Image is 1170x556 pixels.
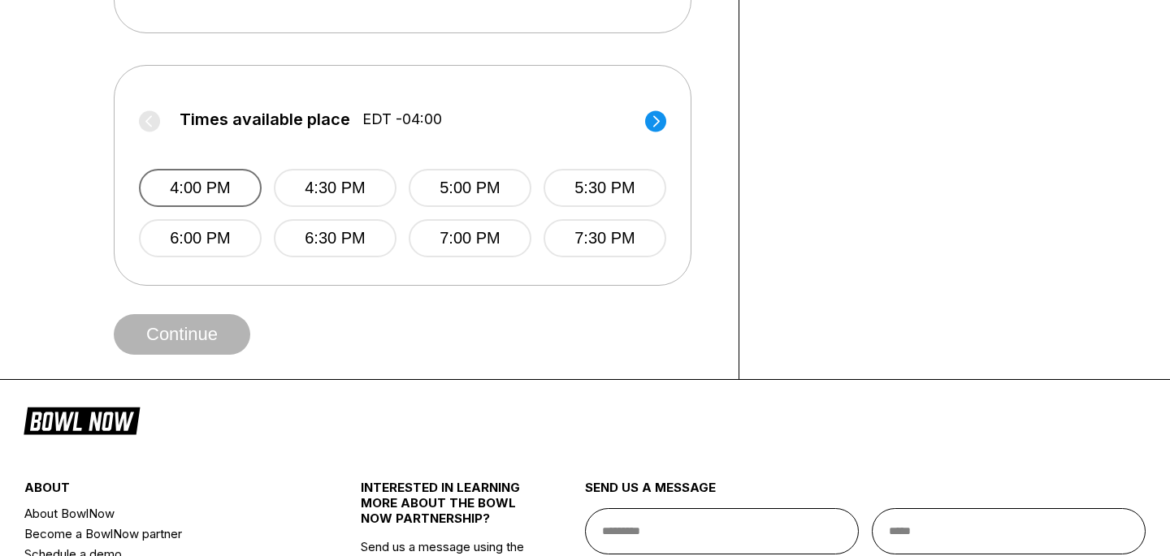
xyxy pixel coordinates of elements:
button: 4:30 PM [274,169,396,207]
button: 5:30 PM [544,169,666,207]
a: Become a BowlNow partner [24,524,305,544]
span: EDT -04:00 [362,110,442,128]
button: 6:30 PM [274,219,396,257]
a: About BowlNow [24,503,305,524]
div: INTERESTED IN LEARNING MORE ABOUT THE BOWL NOW PARTNERSHIP? [361,480,529,539]
span: Times available place [180,110,350,128]
button: 7:30 PM [544,219,666,257]
button: 5:00 PM [409,169,531,207]
button: 6:00 PM [139,219,262,257]
div: about [24,480,305,503]
button: 7:00 PM [409,219,531,257]
button: 4:00 PM [139,169,262,207]
div: send us a message [585,480,1146,508]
